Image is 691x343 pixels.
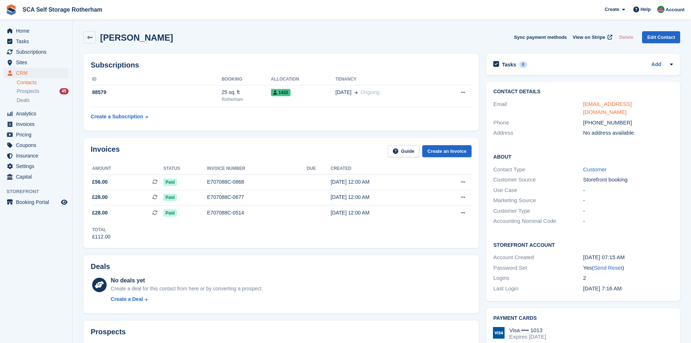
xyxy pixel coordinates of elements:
div: Create a Subscription [91,113,143,121]
div: Last Login [493,285,583,293]
img: Sarah Race [657,6,665,13]
a: Deals [17,97,69,104]
th: Created [330,163,432,175]
th: ID [91,74,222,85]
a: View on Stripe [570,31,614,43]
span: Booking Portal [16,197,59,207]
div: Create a deal for this contact from here or by converting a prospect. [111,285,263,293]
time: 2025-06-01 06:16:09 UTC [583,285,622,291]
a: menu [4,26,69,36]
div: Customer Source [493,176,583,184]
span: Storefront [7,188,72,195]
span: Paid [163,179,177,186]
span: ( ) [592,265,624,271]
span: Paid [163,194,177,201]
h2: About [493,153,673,160]
div: E707088C-0868 [207,178,307,186]
div: [DATE] 12:00 AM [330,178,432,186]
h2: Storefront Account [493,241,673,248]
span: Prospects [17,88,39,95]
span: £28.00 [92,209,108,217]
div: No address available. [583,129,673,137]
th: Status [163,163,207,175]
a: [EMAIL_ADDRESS][DOMAIN_NAME] [583,101,632,115]
a: menu [4,68,69,78]
span: Tasks [16,36,59,46]
a: Contacts [17,79,69,86]
span: £28.00 [92,193,108,201]
span: [DATE] [336,89,351,96]
div: - [583,207,673,215]
span: Account [666,6,684,13]
div: - [583,186,673,195]
span: Capital [16,172,59,182]
th: Amount [91,163,163,175]
span: Insurance [16,151,59,161]
a: Create a Subscription [91,110,148,123]
a: Prospects 45 [17,87,69,95]
a: menu [4,197,69,207]
div: Storefront booking [583,176,673,184]
span: 1422 [271,89,291,96]
a: menu [4,57,69,68]
div: Logins [493,274,583,282]
span: Invoices [16,119,59,129]
h2: Subscriptions [91,61,472,69]
div: - [583,217,673,225]
a: menu [4,109,69,119]
h2: Contact Details [493,89,673,95]
a: Create an Invoice [422,145,472,157]
div: [PHONE_NUMBER] [583,119,673,127]
div: 0 [519,61,527,68]
div: Email [493,100,583,117]
th: Tenancy [336,74,437,85]
h2: Tasks [502,61,516,68]
div: Password Set [493,264,583,272]
div: Phone [493,119,583,127]
div: Expires [DATE] [509,334,546,340]
a: Guide [388,145,420,157]
div: Yes [583,264,673,272]
a: menu [4,151,69,161]
a: Customer [583,166,607,172]
span: Paid [163,209,177,217]
div: £112.00 [92,233,111,241]
img: Visa Logo [493,327,505,339]
a: Send Reset [594,265,622,271]
h2: Invoices [91,145,120,157]
span: Pricing [16,130,59,140]
div: Create a Deal [111,295,143,303]
a: menu [4,119,69,129]
div: Marketing Source [493,196,583,205]
div: [DATE] 12:00 AM [330,209,432,217]
h2: Payment cards [493,315,673,321]
a: Create a Deal [111,295,263,303]
a: Add [651,61,661,69]
div: Accounting Nominal Code [493,217,583,225]
span: Ongoing [361,89,380,95]
button: Delete [616,31,636,43]
span: CRM [16,68,59,78]
a: menu [4,130,69,140]
div: No deals yet [111,276,263,285]
div: 88579 [91,89,222,96]
a: menu [4,161,69,171]
div: 45 [59,88,69,94]
div: [DATE] 12:00 AM [330,193,432,201]
div: Rotherham [222,96,271,103]
th: Allocation [271,74,336,85]
h2: Deals [91,262,110,271]
span: Subscriptions [16,47,59,57]
a: menu [4,140,69,150]
div: Visa •••• 1013 [509,327,546,334]
a: menu [4,36,69,46]
a: SCA Self Storage Rotherham [20,4,105,16]
div: Account Created [493,253,583,262]
a: menu [4,172,69,182]
h2: Prospects [91,328,126,336]
th: Due [307,163,330,175]
h2: [PERSON_NAME] [100,33,173,42]
span: Analytics [16,109,59,119]
div: Total [92,226,111,233]
div: [DATE] 07:15 AM [583,253,673,262]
